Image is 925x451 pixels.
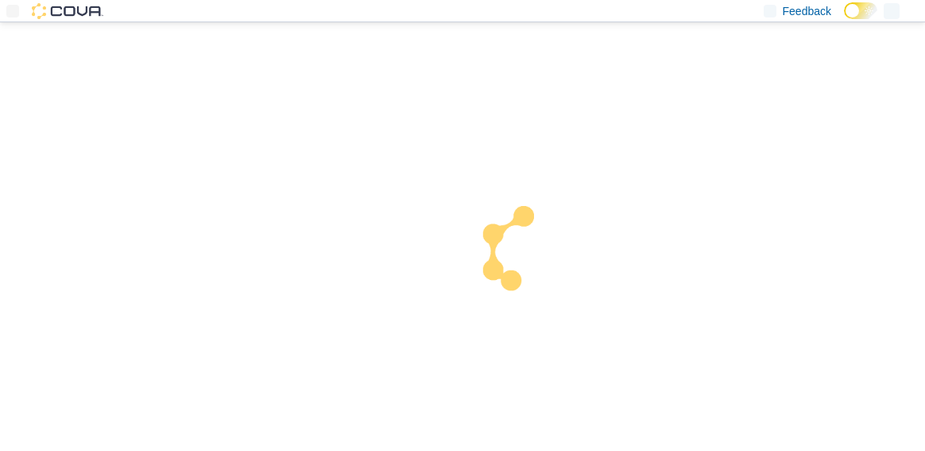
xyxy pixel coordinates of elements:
span: Feedback [783,3,831,19]
span: Dark Mode [844,19,845,20]
input: Dark Mode [844,2,877,19]
img: Cova [32,3,103,19]
img: cova-loader [462,194,582,313]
